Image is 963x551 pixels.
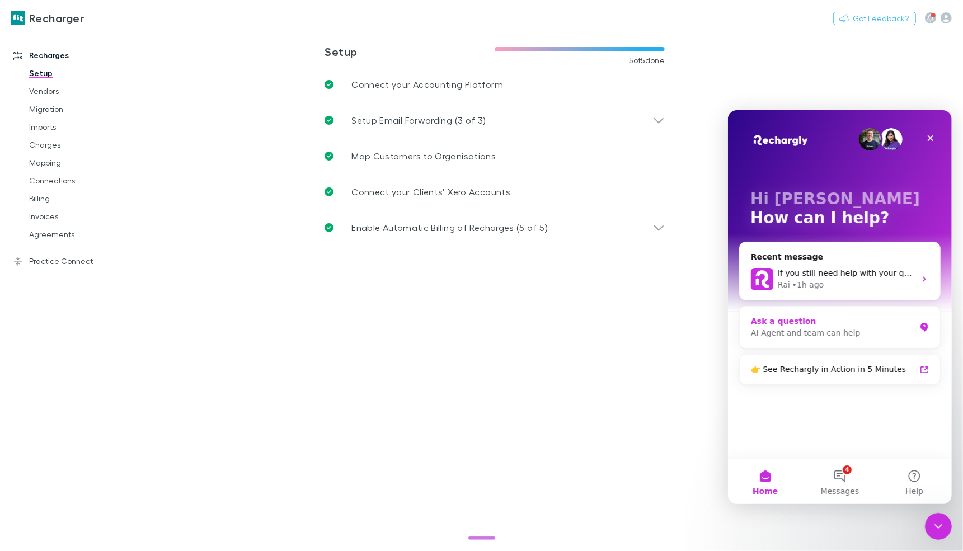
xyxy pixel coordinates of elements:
div: Rai [50,169,62,181]
span: Help [177,377,195,385]
div: Ask a question [23,205,187,217]
a: Mapping [18,154,140,172]
a: Connections [18,172,140,190]
button: Messages [74,349,149,394]
p: Connect your Clients’ Xero Accounts [351,185,510,199]
span: Home [25,377,50,385]
a: Setup [18,64,140,82]
a: 👉 See Rechargly in Action in 5 Minutes [16,249,208,270]
a: Vendors [18,82,140,100]
a: Billing [18,190,140,208]
div: AI Agent and team can help [23,217,187,229]
h3: Setup [325,45,495,58]
a: Charges [18,136,140,154]
iframe: Intercom live chat [925,513,952,540]
div: Close [192,18,213,38]
iframe: Intercom live chat [728,110,952,504]
a: Map Customers to Organisations [316,138,674,174]
a: Connect your Accounting Platform [316,67,674,102]
a: Imports [18,118,140,136]
a: Migration [18,100,140,118]
span: If you still need help with your question, I am here to assist you. Could you please provide more... [50,158,663,167]
div: Setup Email Forwarding (3 of 3) [316,102,674,138]
img: Recharger's Logo [11,11,25,25]
a: Recharger [4,4,91,31]
div: Ask a questionAI Agent and team can help [11,196,213,238]
p: Connect your Accounting Platform [351,78,503,91]
a: Recharges [2,46,140,64]
p: Setup Email Forwarding (3 of 3) [351,114,486,127]
div: 👉 See Rechargly in Action in 5 Minutes [23,253,187,265]
div: • 1h ago [64,169,96,181]
p: Enable Automatic Billing of Recharges (5 of 5) [351,221,548,234]
a: Connect your Clients’ Xero Accounts [316,174,674,210]
span: Messages [93,377,131,385]
h3: Recharger [29,11,84,25]
span: 5 of 5 done [630,56,665,65]
button: Help [149,349,224,394]
a: Agreements [18,225,140,243]
div: Enable Automatic Billing of Recharges (5 of 5) [316,210,674,246]
p: Map Customers to Organisations [351,149,496,163]
a: Practice Connect [2,252,140,270]
a: Invoices [18,208,140,225]
button: Got Feedback? [833,12,916,25]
